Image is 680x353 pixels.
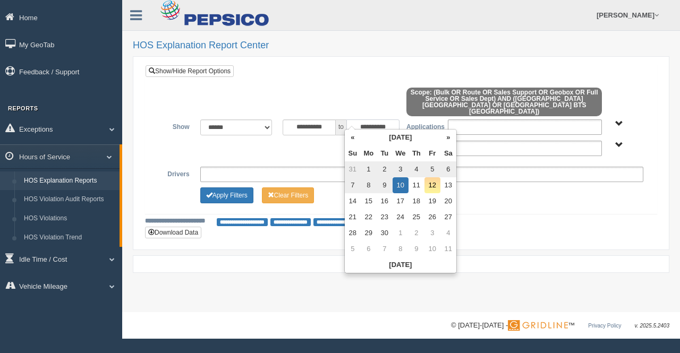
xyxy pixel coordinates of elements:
[200,187,253,203] button: Change Filter Options
[440,161,456,177] td: 6
[345,193,361,209] td: 14
[424,209,440,225] td: 26
[262,187,314,203] button: Change Filter Options
[424,177,440,193] td: 12
[440,241,456,257] td: 11
[345,130,361,145] th: «
[19,190,120,209] a: HOS Violation Audit Reports
[377,225,393,241] td: 30
[401,119,443,132] label: Applications
[440,193,456,209] td: 20
[377,145,393,161] th: Tu
[409,161,424,177] td: 4
[345,161,361,177] td: 31
[393,225,409,241] td: 1
[393,161,409,177] td: 3
[361,145,377,161] th: Mo
[361,161,377,177] td: 1
[409,209,424,225] td: 25
[440,145,456,161] th: Sa
[409,193,424,209] td: 18
[409,241,424,257] td: 9
[154,167,195,179] label: Drivers
[377,177,393,193] td: 9
[440,209,456,225] td: 27
[393,177,409,193] td: 10
[440,225,456,241] td: 4
[377,161,393,177] td: 2
[393,193,409,209] td: 17
[345,145,361,161] th: Su
[440,130,456,145] th: »
[345,257,456,273] th: [DATE]
[409,225,424,241] td: 2
[345,225,361,241] td: 28
[508,320,568,331] img: Gridline
[345,241,361,257] td: 5
[424,193,440,209] td: 19
[393,145,409,161] th: We
[424,145,440,161] th: Fr
[345,209,361,225] td: 21
[19,228,120,247] a: HOS Violation Trend
[406,88,602,116] span: Scope: (Bulk OR Route OR Sales Support OR Geobox OR Full Service OR Sales Dept) AND ([GEOGRAPHIC_...
[588,323,621,329] a: Privacy Policy
[424,225,440,241] td: 3
[361,209,377,225] td: 22
[377,193,393,209] td: 16
[361,177,377,193] td: 8
[154,119,195,132] label: Show
[133,40,669,51] h2: HOS Explanation Report Center
[361,225,377,241] td: 29
[424,241,440,257] td: 10
[361,130,440,145] th: [DATE]
[393,241,409,257] td: 8
[393,209,409,225] td: 24
[336,119,346,135] span: to
[345,177,361,193] td: 7
[424,161,440,177] td: 5
[145,227,201,238] button: Download Data
[146,65,234,77] a: Show/Hide Report Options
[377,209,393,225] td: 23
[409,177,424,193] td: 11
[440,177,456,193] td: 13
[19,171,120,191] a: HOS Explanation Reports
[361,241,377,257] td: 6
[361,193,377,209] td: 15
[451,320,669,331] div: © [DATE]-[DATE] - ™
[19,209,120,228] a: HOS Violations
[409,145,424,161] th: Th
[377,241,393,257] td: 7
[635,323,669,329] span: v. 2025.5.2403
